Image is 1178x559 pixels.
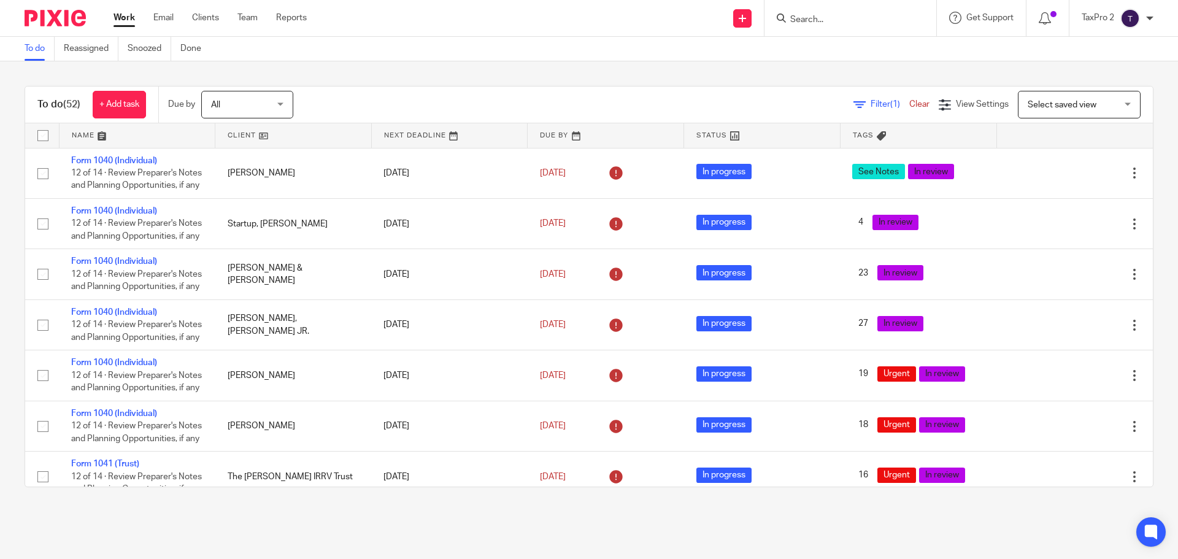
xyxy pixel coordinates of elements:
span: 12 of 14 · Review Preparer's Notes and Planning Opportunities, if any [71,371,202,393]
span: 12 of 14 · Review Preparer's Notes and Planning Opportunities, if any [71,422,202,443]
span: 4 [852,215,869,230]
span: In progress [696,417,752,433]
span: 12 of 14 · Review Preparer's Notes and Planning Opportunities, if any [71,320,202,342]
a: Form 1040 (Individual) [71,156,157,165]
img: svg%3E [1120,9,1140,28]
span: 19 [852,366,874,382]
span: In review [908,164,954,179]
a: Work [114,12,135,24]
td: [DATE] [371,249,528,299]
span: Urgent [877,468,916,483]
span: 23 [852,265,874,280]
span: [DATE] [540,371,566,380]
a: Snoozed [128,37,171,61]
a: Email [153,12,174,24]
td: [DATE] [371,198,528,249]
span: In progress [696,265,752,280]
a: + Add task [93,91,146,118]
td: The [PERSON_NAME] IRRV Trust [215,452,372,502]
td: [PERSON_NAME] [215,350,372,401]
span: All [211,101,220,109]
span: View Settings [956,100,1009,109]
a: Reassigned [64,37,118,61]
span: Urgent [877,366,916,382]
span: 12 of 14 · Review Preparer's Notes and Planning Opportunities, if any [71,270,202,291]
span: In review [919,366,965,382]
td: [PERSON_NAME] [215,401,372,451]
a: Reports [276,12,307,24]
span: (1) [890,100,900,109]
a: Form 1040 (Individual) [71,358,157,367]
span: In progress [696,316,752,331]
span: In progress [696,164,752,179]
a: Form 1040 (Individual) [71,257,157,266]
a: Form 1040 (Individual) [71,308,157,317]
a: Form 1040 (Individual) [71,207,157,215]
span: Get Support [966,13,1014,22]
p: Due by [168,98,195,110]
span: In review [919,468,965,483]
td: [DATE] [371,299,528,350]
td: [DATE] [371,452,528,502]
a: Done [180,37,210,61]
span: Urgent [877,417,916,433]
h1: To do [37,98,80,111]
span: Tags [853,132,874,139]
td: [PERSON_NAME], [PERSON_NAME] JR. [215,299,372,350]
span: In progress [696,215,752,230]
span: See Notes [852,164,905,179]
span: 18 [852,417,874,433]
td: [PERSON_NAME] & [PERSON_NAME] [215,249,372,299]
span: In review [872,215,918,230]
span: Filter [871,100,909,109]
a: Form 1041 (Trust) [71,460,139,468]
input: Search [789,15,899,26]
span: [DATE] [540,270,566,279]
td: Startup, [PERSON_NAME] [215,198,372,249]
span: In progress [696,366,752,382]
a: Clear [909,100,930,109]
span: (52) [63,99,80,109]
a: Team [237,12,258,24]
span: [DATE] [540,422,566,430]
a: Clients [192,12,219,24]
span: [DATE] [540,169,566,177]
a: Form 1040 (Individual) [71,409,157,418]
td: [DATE] [371,148,528,198]
a: To do [25,37,55,61]
img: Pixie [25,10,86,26]
span: [DATE] [540,472,566,481]
td: [PERSON_NAME] [215,148,372,198]
span: 12 of 14 · Review Preparer's Notes and Planning Opportunities, if any [71,169,202,190]
span: In review [877,316,923,331]
td: [DATE] [371,350,528,401]
span: 16 [852,468,874,483]
span: [DATE] [540,220,566,228]
span: In progress [696,468,752,483]
span: In review [877,265,923,280]
span: In review [919,417,965,433]
span: 12 of 14 · Review Preparer's Notes and Planning Opportunities, if any [71,220,202,241]
span: 27 [852,316,874,331]
p: TaxPro 2 [1082,12,1114,24]
span: 12 of 14 · Review Preparer's Notes and Planning Opportunities, if any [71,472,202,494]
span: Select saved view [1028,101,1096,109]
span: [DATE] [540,320,566,329]
td: [DATE] [371,401,528,451]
